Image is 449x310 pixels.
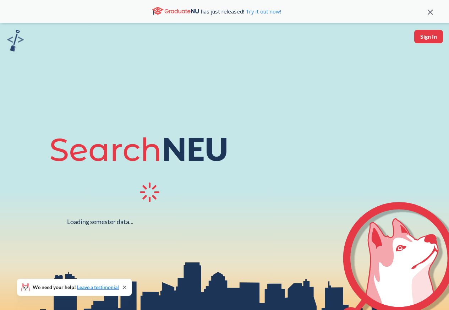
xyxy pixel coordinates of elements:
a: sandbox logo [7,30,24,54]
a: Try it out now! [244,8,281,15]
a: Leave a testimonial [77,284,119,290]
div: Loading semester data... [67,218,133,226]
span: has just released! [201,7,281,15]
span: We need your help! [33,285,119,290]
button: Sign In [414,30,443,43]
img: sandbox logo [7,30,24,51]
